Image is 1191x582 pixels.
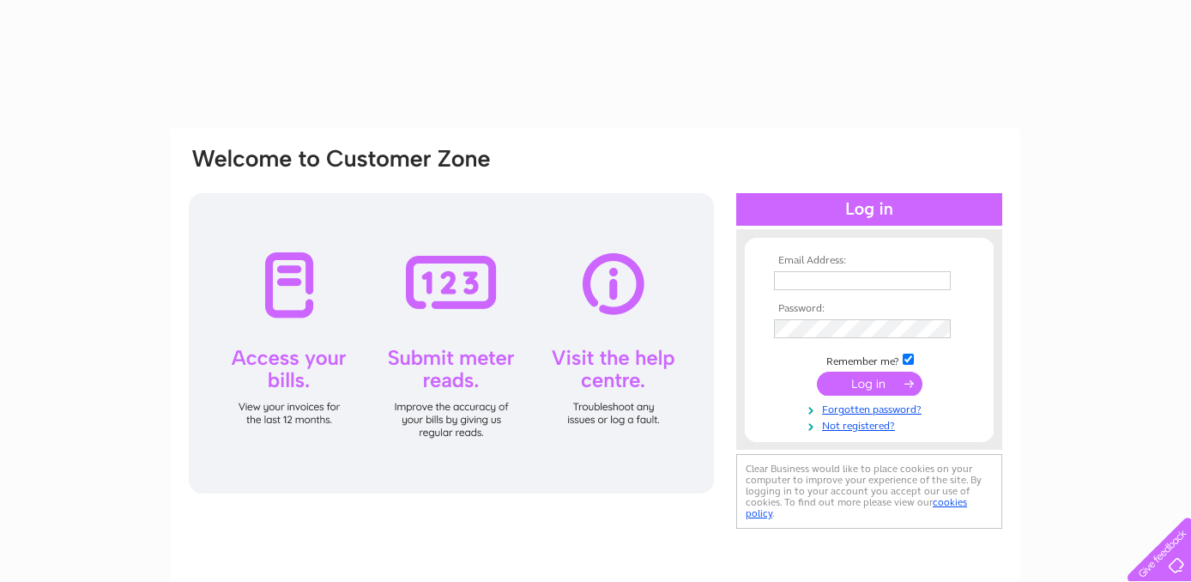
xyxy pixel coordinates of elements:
[774,416,969,433] a: Not registered?
[774,400,969,416] a: Forgotten password?
[770,351,969,368] td: Remember me?
[770,255,969,267] th: Email Address:
[770,303,969,315] th: Password:
[736,454,1002,529] div: Clear Business would like to place cookies on your computer to improve your experience of the sit...
[746,496,967,519] a: cookies policy
[817,372,922,396] input: Submit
